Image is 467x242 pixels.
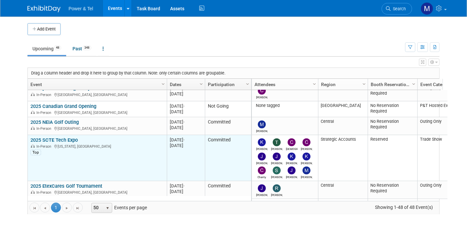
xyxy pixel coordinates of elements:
div: Robert Zuzek [271,192,283,197]
a: 2025 NEIA Golf Outing [30,119,79,125]
a: Go to the previous page [40,203,50,213]
div: [US_STATE], [GEOGRAPHIC_DATA] [30,143,164,149]
img: In-Person Event [31,93,35,96]
div: Collins O'Toole [301,146,312,151]
img: Jeff Porter [288,167,296,174]
span: Power & Tel [69,6,93,11]
div: Charity Deaton [256,174,268,179]
span: In-Person [36,93,53,97]
div: [GEOGRAPHIC_DATA], [GEOGRAPHIC_DATA] [30,189,164,195]
span: - [183,104,185,109]
td: Trade Show [417,135,467,181]
td: Committed [205,117,251,135]
span: Column Settings [361,81,367,87]
span: - [183,120,185,124]
a: Go to the first page [29,203,39,213]
td: Reserved [368,135,417,181]
td: No Reservation Required [368,101,417,117]
span: Column Settings [199,81,204,87]
td: [GEOGRAPHIC_DATA] [318,83,368,101]
td: Committed [205,181,251,199]
div: [DATE] [170,119,202,125]
span: - [183,183,185,188]
td: Central [318,181,368,199]
span: Showing 1-48 of 48 Event(s) [369,203,439,212]
div: Jesse Clark [256,161,268,165]
span: Go to the first page [32,206,37,211]
div: [DATE] [170,143,202,148]
a: Booth Reservation Status [371,79,413,90]
span: - [183,137,185,142]
img: Charity Deaton [258,167,266,174]
td: P&T Hosted Event [417,101,467,117]
div: Mike Brems [256,128,268,133]
img: Tammy Pilkington [273,138,281,146]
td: No Reservation Required [368,83,417,101]
td: [GEOGRAPHIC_DATA] [318,101,368,117]
div: Chris Noora [256,95,268,99]
span: In-Person [36,111,53,115]
img: Collins O'Toole [303,138,310,146]
span: Column Settings [161,81,166,87]
span: 1 [51,203,61,213]
img: CHRISTEN Gowens [288,138,296,146]
a: Go to the next page [62,203,72,213]
span: In-Person [36,144,53,149]
td: Strategic Accounts [318,135,368,181]
a: Column Settings [160,79,167,89]
div: Kevin Stevens [286,161,298,165]
span: Column Settings [245,81,250,87]
td: Trade Show [417,199,467,217]
a: Attendees [255,79,314,90]
div: [GEOGRAPHIC_DATA], [GEOGRAPHIC_DATA] [30,110,164,115]
a: Go to the last page [73,203,83,213]
a: Participation [208,79,247,90]
a: 2025 Canadian Grand Opening [30,103,96,109]
span: Events per page [83,203,154,213]
span: In-Person [36,190,53,195]
img: Jesse Clark [258,153,266,161]
img: Kevin Heflin [303,153,310,161]
img: Jerry Johnson [258,184,266,192]
span: 48 [54,45,61,50]
a: Column Settings [410,79,418,89]
a: 2025 EtexCares Golf Tournament [30,183,102,189]
td: Outing Only [417,117,467,135]
img: Mike Kruszewski [303,167,310,174]
div: CHRISTEN Gowens [286,146,298,151]
div: [GEOGRAPHIC_DATA], [GEOGRAPHIC_DATA] [30,92,164,97]
a: Event Category [420,79,463,90]
a: Past348 [68,42,96,55]
td: Need to Reserve [368,199,417,217]
a: Column Settings [244,79,252,89]
span: Go to the last page [75,206,80,211]
td: Outing Only [417,83,467,101]
td: No Reservation Required [368,117,417,135]
div: [DATE] [170,125,202,130]
img: Scott Wisneski [273,167,281,174]
img: In-Person Event [31,126,35,130]
div: [DATE] [170,183,202,189]
button: Add Event [27,23,61,35]
div: Scott Wisneski [271,174,283,179]
span: Column Settings [411,81,416,87]
img: In-Person Event [31,144,35,148]
a: Region [321,79,363,90]
div: [DATE] [170,189,202,194]
div: Drag a column header and drop it here to group by that column. Note: only certain columns are gro... [28,68,439,78]
img: Madalyn Bobbitt [421,2,433,15]
td: Central [318,117,368,135]
div: Tammy Pilkington [271,146,283,151]
div: Kevin Wilkes [256,146,268,151]
img: In-Person Event [31,111,35,114]
a: Upcoming48 [27,42,66,55]
td: No Reservation Required [368,181,417,199]
div: Jeff Porter [286,174,298,179]
div: None tagged [255,103,316,108]
div: Top [30,150,41,155]
div: Kevin Heflin [301,161,312,165]
td: Not Going [205,101,251,117]
td: Outing Only [417,181,467,199]
div: [DATE] [170,137,202,143]
span: Column Settings [312,81,317,87]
